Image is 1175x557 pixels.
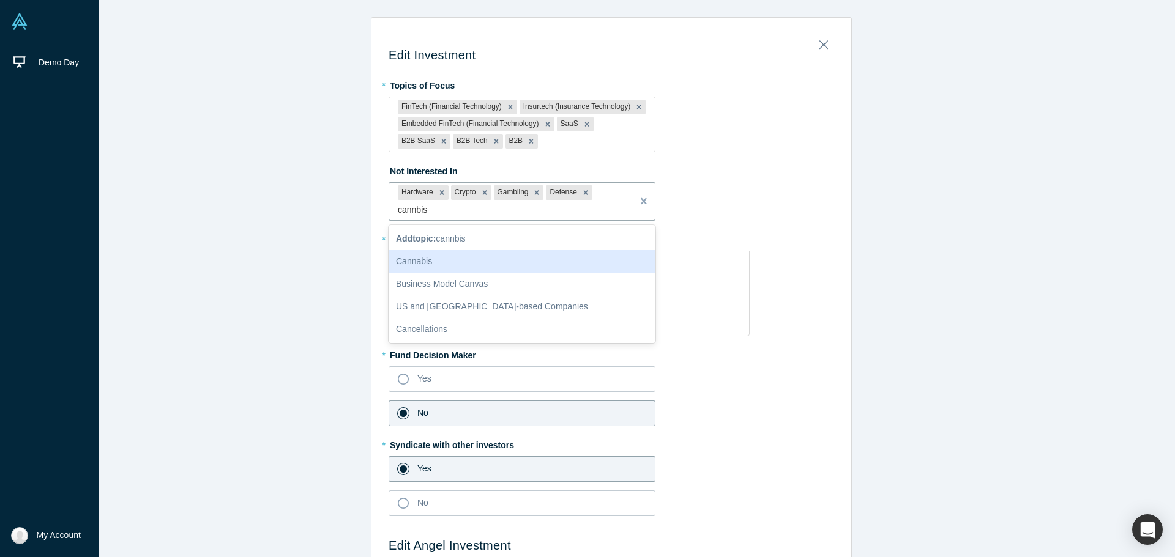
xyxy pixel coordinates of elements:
div: B2B Tech [453,134,490,149]
div: US and [GEOGRAPHIC_DATA]-based Companies [389,295,655,318]
button: Close [811,33,837,50]
div: Crypto [451,185,478,200]
img: Alchemist Vault Logo [11,13,28,30]
label: Syndicate with other investors [389,435,834,452]
span: cannbis [396,234,466,243]
div: Embedded FinTech (Financial Technology) [398,117,541,131]
div: Remove B2B Tech [490,134,503,149]
div: Remove B2B SaaS [437,134,450,149]
div: Business Model Canvas [389,273,655,295]
b: Add topic : [396,234,436,243]
div: Remove Embedded FinTech (Financial Technology) [541,117,554,131]
div: B2B SaaS [398,134,437,149]
div: Remove Crypto [478,185,491,200]
button: My Account [11,527,81,544]
div: Gambling [494,185,531,200]
div: Remove B2B [524,134,538,149]
div: B2B [505,134,524,149]
div: Remove Insurtech (Insurance Technology) [632,100,646,114]
div: Remove Defense [579,185,592,200]
label: Fund Decision Maker [389,345,834,362]
div: Cancellations [389,318,655,341]
div: Remove Hardware [435,185,449,200]
div: Hardware [398,185,435,200]
label: Topics of Focus [389,75,834,92]
h3: Edit Angel Investment [389,538,834,553]
h3: Edit Investment [389,48,834,62]
div: SaaS [557,117,580,131]
div: Remove FinTech (Financial Technology) [504,100,517,114]
div: FinTech (Financial Technology) [398,100,504,114]
span: No [417,498,428,507]
span: My Account [37,529,81,542]
div: Defense [546,185,578,200]
label: Not Interested In [389,161,834,178]
span: Yes [417,374,431,383]
div: Cannabis [389,250,655,273]
img: Jack Thomson's Account [11,527,28,544]
span: Demo Day [39,57,79,67]
div: Remove SaaS [580,117,594,131]
div: Remove Gambling [530,185,543,200]
span: Yes [417,463,431,473]
span: No [417,408,428,418]
div: Insurtech (Insurance Technology) [520,100,633,114]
